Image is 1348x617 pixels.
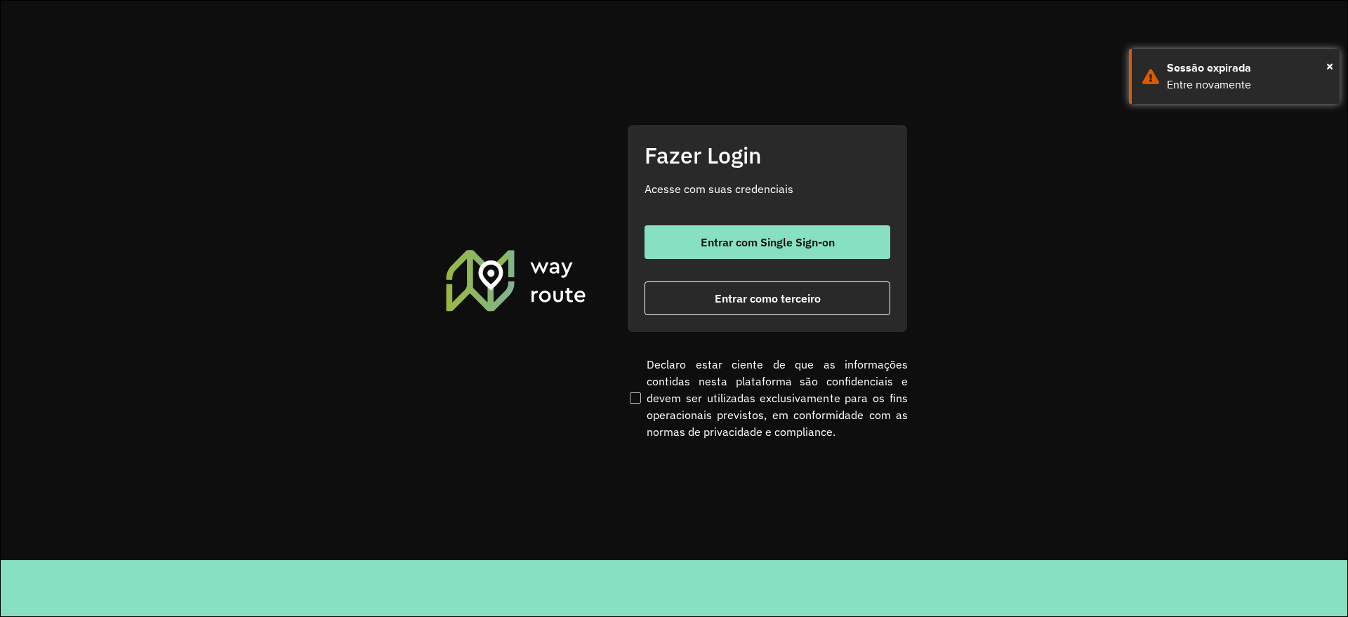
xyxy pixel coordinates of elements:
button: Close [1326,55,1333,77]
button: button [645,225,890,259]
h2: Fazer Login [645,142,890,168]
span: Entrar como terceiro [715,293,821,304]
label: Declaro estar ciente de que as informações contidas nesta plataforma são confidenciais e devem se... [627,356,908,440]
div: Entre novamente [1167,77,1329,93]
button: button [645,281,890,315]
span: Entrar com Single Sign-on [701,237,835,248]
img: Roteirizador AmbevTech [444,248,588,312]
div: Sessão expirada [1167,60,1329,77]
p: Acesse com suas credenciais [645,180,890,197]
span: × [1326,55,1333,77]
